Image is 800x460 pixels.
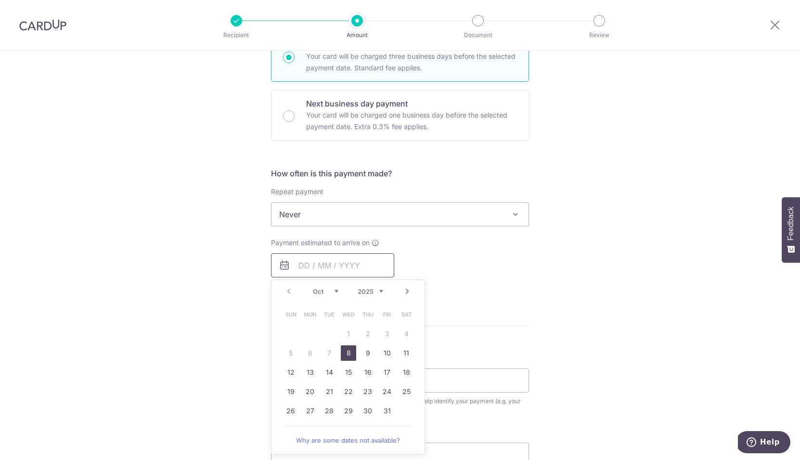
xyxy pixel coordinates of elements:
a: 14 [322,365,337,380]
span: Feedback [787,207,795,240]
a: 30 [360,403,375,419]
a: 31 [379,403,395,419]
a: 15 [341,365,356,380]
label: Repeat payment [271,187,323,197]
a: 27 [302,403,318,419]
span: Tuesday [322,307,337,322]
span: Wednesday [341,307,356,322]
img: CardUp [19,19,66,31]
a: Next [401,286,413,297]
a: 26 [283,403,298,419]
h5: How often is this payment made? [271,168,529,179]
a: 24 [379,384,395,399]
span: Monday [302,307,318,322]
a: 17 [379,365,395,380]
a: 12 [283,365,298,380]
a: 9 [360,345,375,361]
a: 10 [379,345,395,361]
a: 25 [399,384,414,399]
a: 22 [341,384,356,399]
p: Document [442,30,514,40]
a: 11 [399,345,414,361]
span: Never [271,202,529,226]
p: Review [564,30,635,40]
p: Amount [322,30,393,40]
iframe: Opens a widget where you can find more information [738,431,790,455]
p: Next business day payment [306,98,517,109]
a: 8 [341,345,356,361]
a: 20 [302,384,318,399]
a: 19 [283,384,298,399]
a: 21 [322,384,337,399]
p: Recipient [201,30,272,40]
p: Your card will be charged three business days before the selected payment date. Standard fee appl... [306,51,517,74]
a: 29 [341,403,356,419]
span: Thursday [360,307,375,322]
button: Feedback - Show survey [782,197,800,263]
a: Why are some dates not available? [283,431,413,450]
p: Your card will be charged one business day before the selected payment date. Extra 0.3% fee applies. [306,109,517,132]
span: Payment estimated to arrive on [271,238,370,248]
span: Friday [379,307,395,322]
a: 16 [360,365,375,380]
a: 28 [322,403,337,419]
a: 13 [302,365,318,380]
span: Never [271,203,529,226]
span: Saturday [399,307,414,322]
span: Sunday [283,307,298,322]
a: 18 [399,365,414,380]
input: DD / MM / YYYY [271,253,394,277]
a: 23 [360,384,375,399]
